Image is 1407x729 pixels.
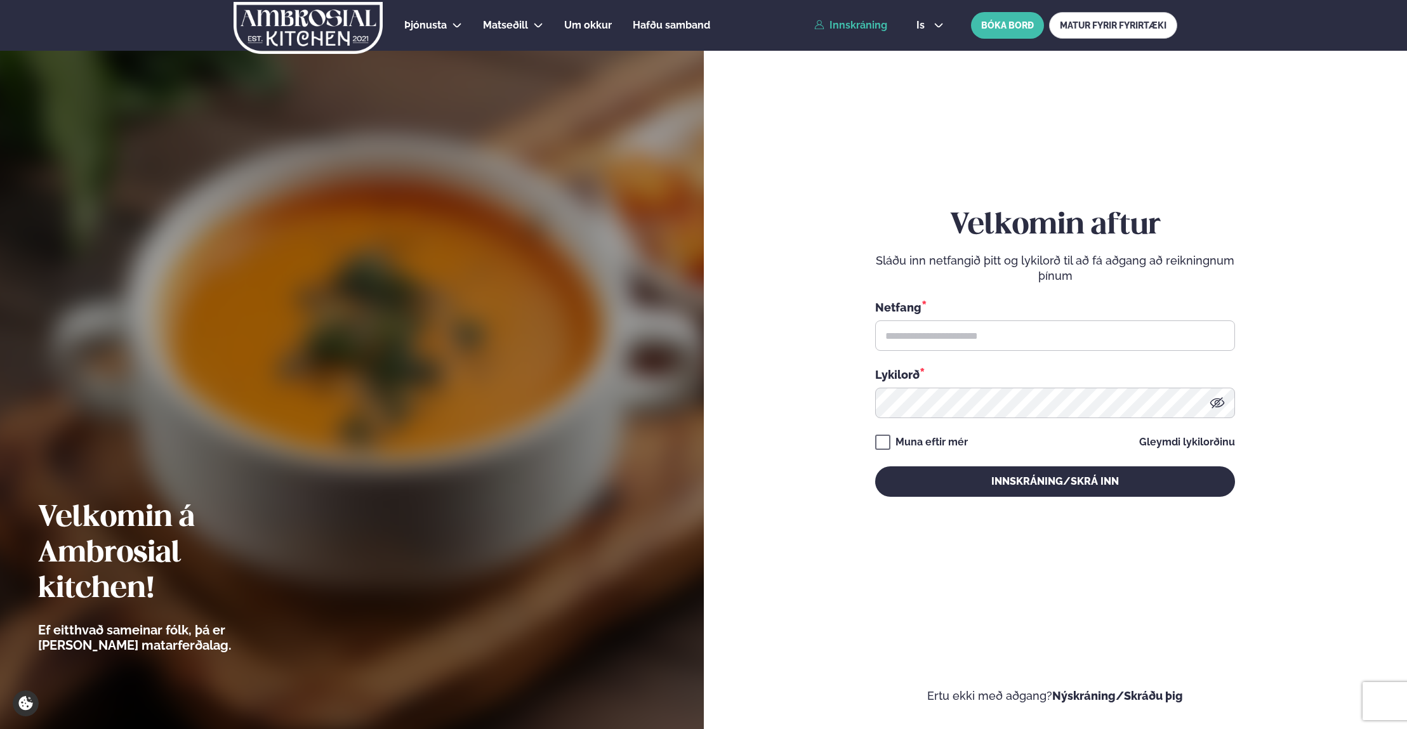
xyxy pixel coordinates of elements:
p: Ertu ekki með aðgang? [742,688,1370,704]
button: Innskráning/Skrá inn [875,466,1235,497]
img: logo [232,2,384,54]
button: BÓKA BORÐ [971,12,1044,39]
a: Nýskráning/Skráðu þig [1052,689,1183,702]
span: Hafðu samband [633,19,710,31]
span: Matseðill [483,19,528,31]
a: Innskráning [814,20,887,31]
span: is [916,20,928,30]
button: is [906,20,954,30]
h2: Velkomin á Ambrosial kitchen! [38,501,301,607]
p: Ef eitthvað sameinar fólk, þá er [PERSON_NAME] matarferðalag. [38,622,301,653]
div: Netfang [875,299,1235,315]
a: Hafðu samband [633,18,710,33]
a: Þjónusta [404,18,447,33]
p: Sláðu inn netfangið þitt og lykilorð til að fá aðgang að reikningnum þínum [875,253,1235,284]
a: MATUR FYRIR FYRIRTÆKI [1049,12,1177,39]
span: Um okkur [564,19,612,31]
h2: Velkomin aftur [875,208,1235,244]
a: Gleymdi lykilorðinu [1139,437,1235,447]
a: Matseðill [483,18,528,33]
a: Cookie settings [13,690,39,716]
div: Lykilorð [875,366,1235,383]
span: Þjónusta [404,19,447,31]
a: Um okkur [564,18,612,33]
